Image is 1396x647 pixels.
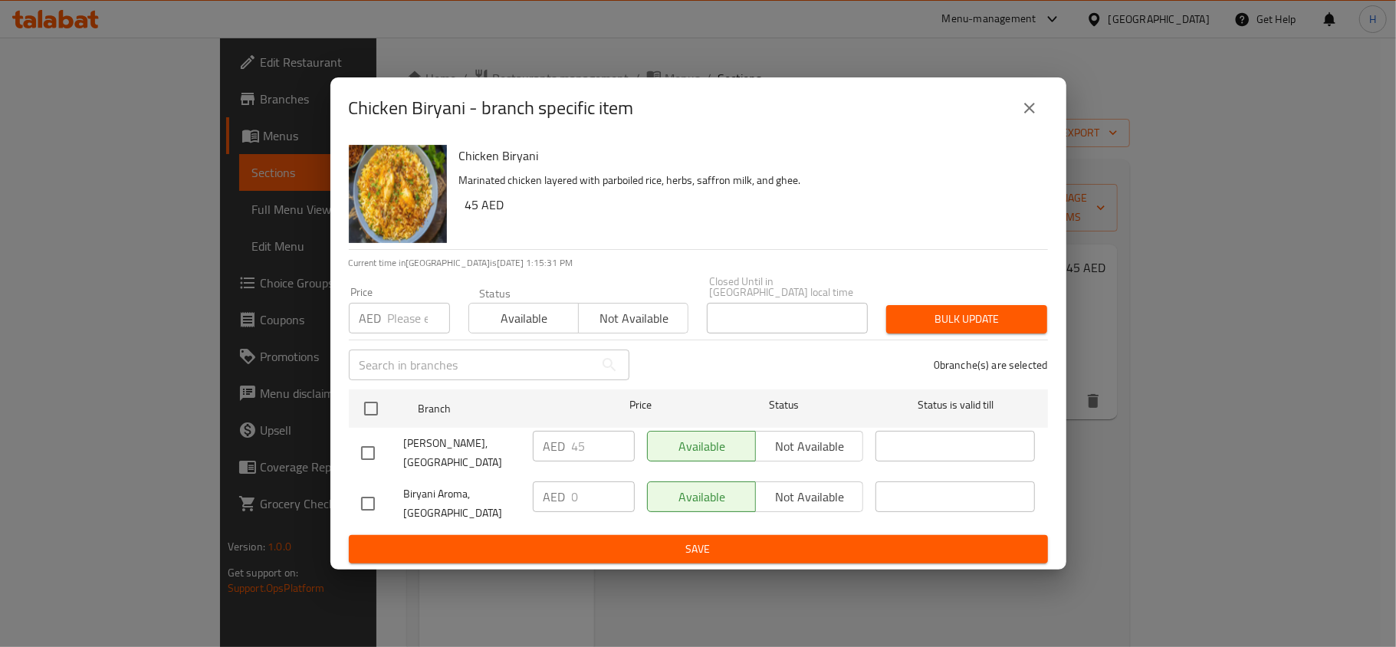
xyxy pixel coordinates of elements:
span: Bulk update [898,310,1035,329]
input: Please enter price [388,303,450,333]
button: Save [349,535,1048,563]
span: Branch [418,399,577,419]
p: AED [544,488,566,506]
h2: Chicken Biryani - branch specific item [349,96,634,120]
button: Not available [578,303,688,333]
span: Available [475,307,573,330]
input: Please enter price [572,481,635,512]
span: Status [704,396,863,415]
h6: 45 AED [465,194,1036,215]
span: Not available [585,307,682,330]
span: Save [361,540,1036,559]
img: Chicken Biryani [349,145,447,243]
input: Please enter price [572,431,635,461]
h6: Chicken Biryani [459,145,1036,166]
p: AED [544,437,566,455]
span: Price [590,396,691,415]
button: Available [468,303,579,333]
span: Biryani Aroma, [GEOGRAPHIC_DATA] [404,484,521,523]
input: Search in branches [349,350,594,380]
button: close [1011,90,1048,126]
p: 0 branche(s) are selected [934,357,1048,373]
p: Marinated chicken layered with parboiled rice, herbs, saffron milk, and ghee. [459,171,1036,190]
span: [PERSON_NAME], [GEOGRAPHIC_DATA] [404,434,521,472]
p: Current time in [GEOGRAPHIC_DATA] is [DATE] 1:15:31 PM [349,256,1048,270]
p: AED [360,309,382,327]
span: Status is valid till [875,396,1035,415]
button: Bulk update [886,305,1047,333]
